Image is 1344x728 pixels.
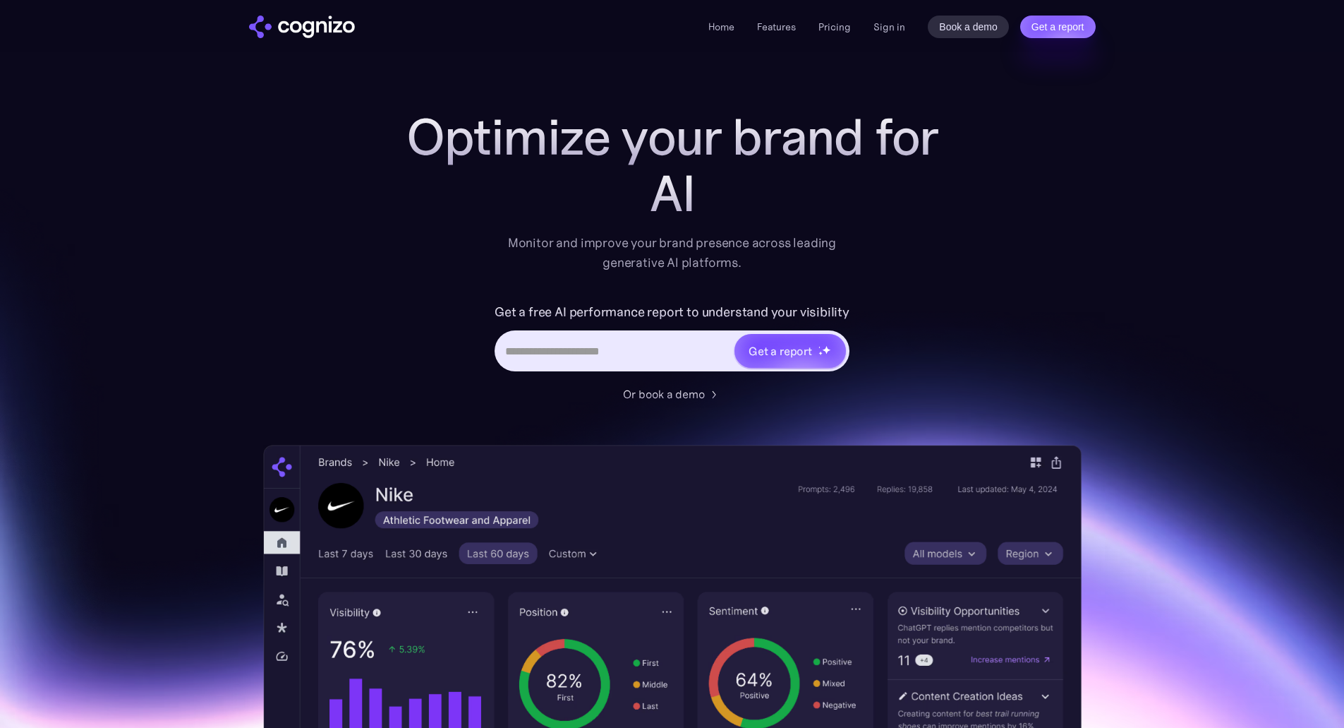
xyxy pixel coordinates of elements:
a: Pricing [818,20,851,33]
label: Get a free AI performance report to understand your visibility [495,301,849,323]
div: Get a report [749,342,812,359]
h1: Optimize your brand for [390,109,955,165]
a: Get a report [1020,16,1096,38]
img: cognizo logo [249,16,355,38]
a: Book a demo [928,16,1009,38]
a: Features [757,20,796,33]
a: Get a reportstarstarstar [733,333,847,369]
div: Monitor and improve your brand presence across leading generative AI platforms. [499,233,846,273]
a: Home [708,20,734,33]
div: AI [390,165,955,222]
img: star [822,345,831,354]
img: star [818,351,823,356]
div: Or book a demo [623,386,705,402]
img: star [818,346,821,348]
a: home [249,16,355,38]
a: Sign in [873,18,905,35]
a: Or book a demo [623,386,722,402]
form: Hero URL Input Form [495,301,849,378]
